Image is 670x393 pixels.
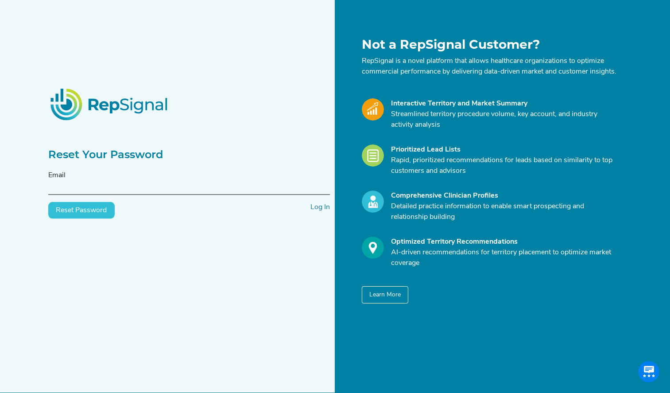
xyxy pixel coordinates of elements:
p: Rapid, prioritized recommendations for leads based on similarity to top customers and advisors [391,155,617,176]
h1: Not a RepSignal Customer? [362,37,617,52]
img: Profile_Icon.739e2aba.svg [362,191,384,213]
div: Comprehensive Clinician Profiles [391,191,617,201]
img: Leads_Icon.28e8c528.svg [362,144,384,167]
button: Learn More [362,286,408,304]
div: Interactive Territory and Market Summary [391,98,617,109]
img: Market_Icon.a700a4ad.svg [362,98,384,121]
div: Prioritized Lead Lists [391,144,617,155]
div: Optimized Territory Recommendations [391,237,617,247]
p: Detailed practice information to enable smart prospecting and relationship building [391,201,617,222]
img: RepSignalLogo.20539ed3.png [39,78,180,131]
p: Streamlined territory procedure volume, key account, and industry activity analysis [391,109,617,130]
a: Log In [310,204,330,211]
button: Reset Password [48,202,115,219]
img: Optimize_Icon.261f85db.svg [362,237,384,259]
p: AI-driven recommendations for territory placement to optimize market coverage [391,247,617,268]
h2: Reset Your Password [48,148,330,161]
label: Email [48,170,66,181]
p: RepSignal is a novel platform that allows healthcare organizations to optimize commercial perform... [362,56,617,77]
